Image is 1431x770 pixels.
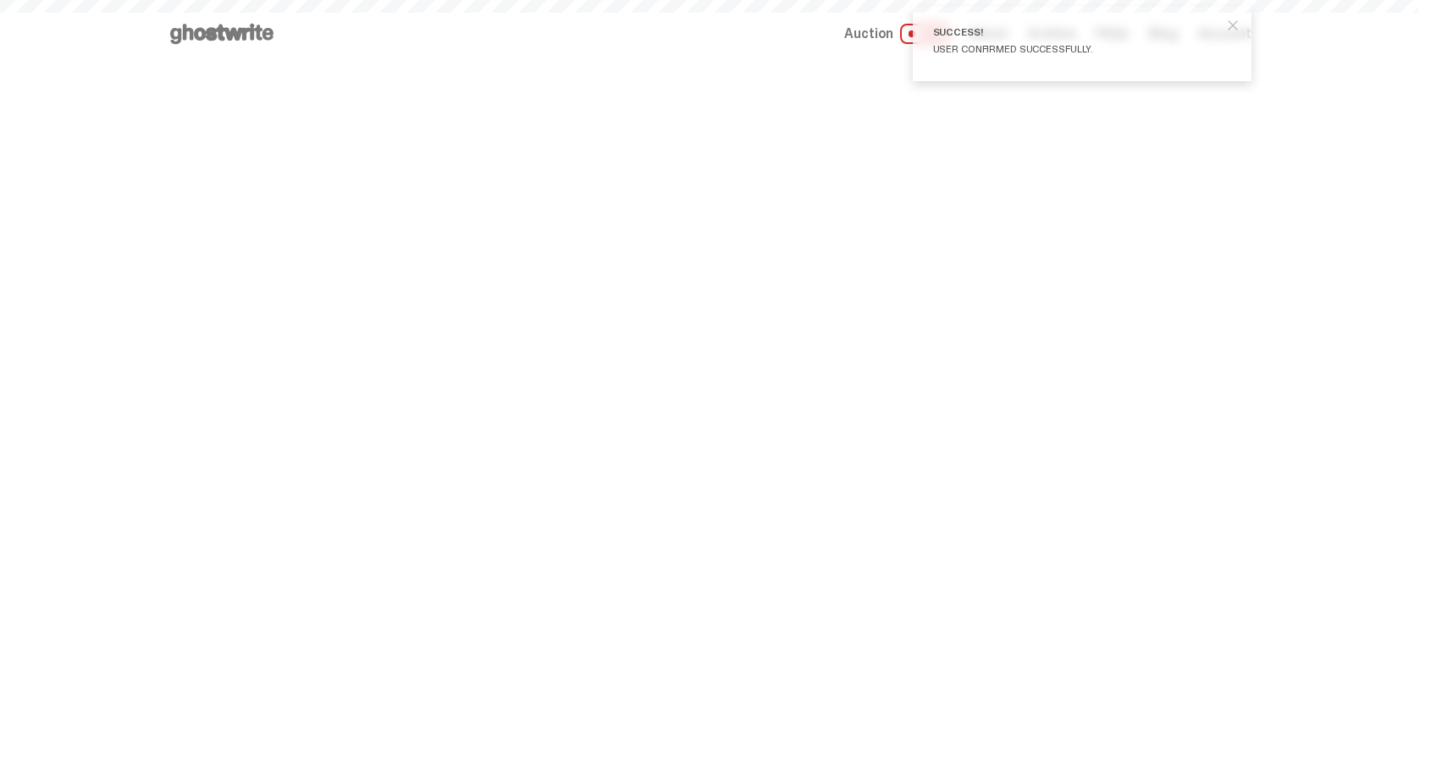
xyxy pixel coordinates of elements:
span: Auction [844,27,893,41]
button: close [1218,10,1248,41]
div: User confirmed successfully. [933,44,1218,54]
a: Auction LIVE [844,24,948,44]
div: Success! [933,27,1218,37]
span: LIVE [900,24,948,44]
